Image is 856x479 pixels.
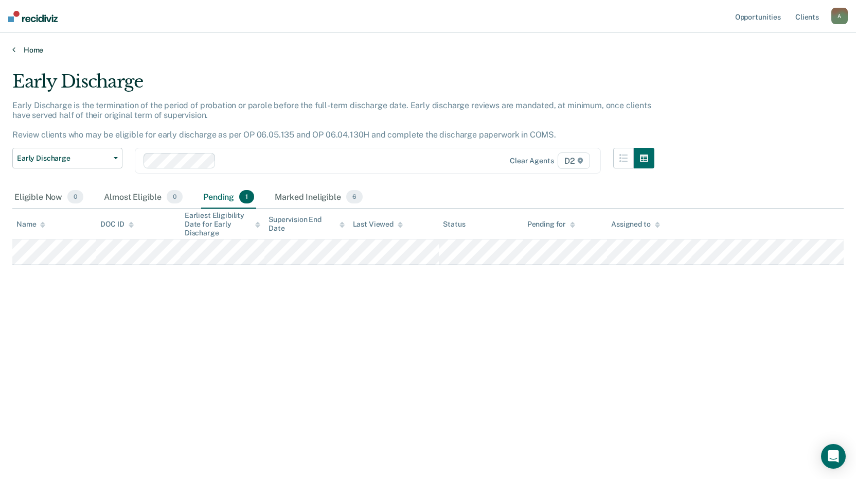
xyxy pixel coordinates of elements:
[12,186,85,209] div: Eligible Now0
[102,186,185,209] div: Almost Eligible0
[239,190,254,203] span: 1
[346,190,363,203] span: 6
[16,220,45,229] div: Name
[12,45,844,55] a: Home
[12,100,651,140] p: Early Discharge is the termination of the period of probation or parole before the full-term disc...
[100,220,133,229] div: DOC ID
[167,190,183,203] span: 0
[527,220,575,229] div: Pending for
[558,152,590,169] span: D2
[443,220,465,229] div: Status
[67,190,83,203] span: 0
[12,148,122,168] button: Early Discharge
[510,157,554,165] div: Clear agents
[831,8,848,24] button: A
[353,220,403,229] div: Last Viewed
[8,11,58,22] img: Recidiviz
[269,215,344,233] div: Supervision End Date
[611,220,659,229] div: Assigned to
[185,211,260,237] div: Earliest Eligibility Date for Early Discharge
[12,71,654,100] div: Early Discharge
[821,444,846,469] div: Open Intercom Messenger
[201,186,256,209] div: Pending1
[17,154,110,163] span: Early Discharge
[273,186,365,209] div: Marked Ineligible6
